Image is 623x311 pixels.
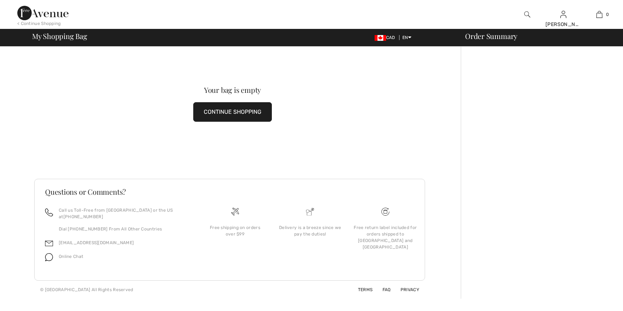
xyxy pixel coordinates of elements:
span: 0 [606,11,609,18]
img: My Bag [596,10,602,19]
h3: Questions or Comments? [45,188,414,195]
img: Free shipping on orders over $99 [231,208,239,216]
span: Online Chat [59,254,83,259]
a: [EMAIL_ADDRESS][DOMAIN_NAME] [59,240,134,245]
div: Delivery is a breeze since we pay the duties! [278,224,342,237]
a: Privacy [392,287,419,292]
p: Call us Toll-Free from [GEOGRAPHIC_DATA] or the US at [59,207,189,220]
img: call [45,208,53,216]
div: Free return label included for orders shipped to [GEOGRAPHIC_DATA] and [GEOGRAPHIC_DATA] [354,224,417,250]
p: Dial [PHONE_NUMBER] From All Other Countries [59,226,189,232]
img: email [45,239,53,247]
div: < Continue Shopping [17,20,61,27]
a: [PHONE_NUMBER] [63,214,103,219]
div: Order Summary [456,33,619,40]
img: Delivery is a breeze since we pay the duties! [306,208,314,216]
img: search the website [524,10,530,19]
span: CAD [375,35,398,40]
div: Free shipping on orders over $99 [203,224,267,237]
div: Your bag is empty [54,86,411,94]
div: [PERSON_NAME] [545,21,581,28]
span: EN [402,35,411,40]
div: © [GEOGRAPHIC_DATA] All Rights Reserved [40,286,133,293]
img: 1ère Avenue [17,6,69,20]
img: My Info [560,10,566,19]
a: FAQ [374,287,391,292]
img: Canadian Dollar [375,35,386,41]
img: chat [45,253,53,261]
a: Terms [349,287,373,292]
img: Free shipping on orders over $99 [381,208,389,216]
span: My Shopping Bag [32,33,87,40]
button: CONTINUE SHOPPING [193,102,272,122]
a: 0 [582,10,617,19]
a: Sign In [560,11,566,18]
